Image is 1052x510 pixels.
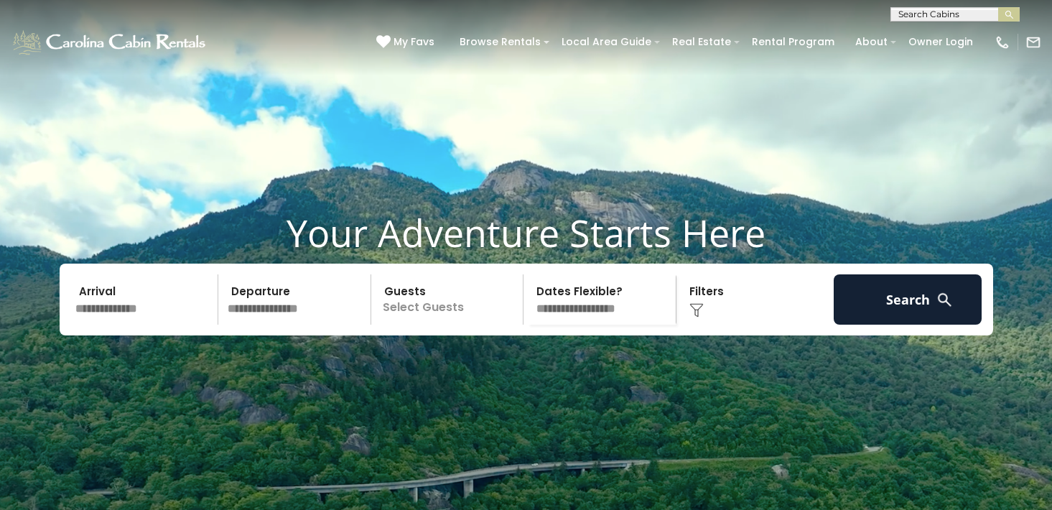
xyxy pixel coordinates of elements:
[11,28,210,57] img: White-1-1-2.png
[554,31,658,53] a: Local Area Guide
[394,34,434,50] span: My Favs
[848,31,895,53] a: About
[376,274,523,325] p: Select Guests
[936,291,954,309] img: search-regular-white.png
[995,34,1010,50] img: phone-regular-white.png
[901,31,980,53] a: Owner Login
[376,34,438,50] a: My Favs
[834,274,982,325] button: Search
[665,31,738,53] a: Real Estate
[689,303,704,317] img: filter--v1.png
[1025,34,1041,50] img: mail-regular-white.png
[745,31,842,53] a: Rental Program
[452,31,548,53] a: Browse Rentals
[11,210,1041,255] h1: Your Adventure Starts Here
